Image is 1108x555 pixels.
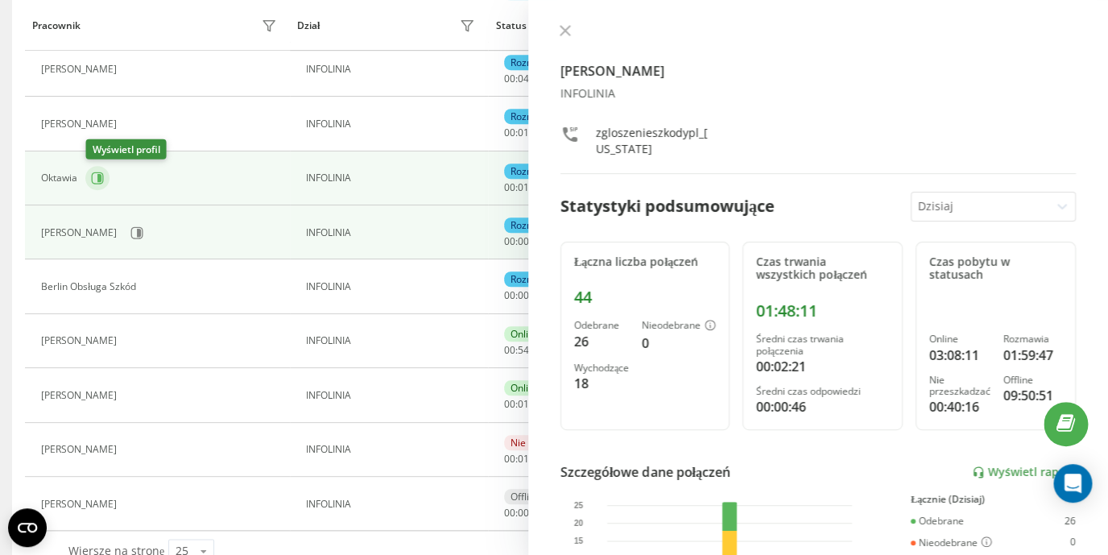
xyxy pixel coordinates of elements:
div: : : [504,399,543,410]
div: Rozmawia [504,217,563,233]
div: 26 [1065,516,1076,527]
div: 01:59:47 [1003,346,1062,365]
div: [PERSON_NAME] [41,390,121,401]
div: INFOLINIA [560,87,1076,101]
div: : : [504,290,543,301]
div: Łącznie (Dzisiaj) [911,494,1076,505]
div: 0 [642,333,716,353]
div: INFOLINIA [306,335,479,346]
text: 20 [574,519,584,528]
span: 00 [518,506,529,520]
span: 00 [504,72,515,85]
div: : : [504,236,543,247]
div: INFOLINIA [306,444,479,455]
div: 00:02:21 [756,357,889,376]
div: INFOLINIA [306,390,479,401]
div: Wychodzące [574,362,629,374]
div: [PERSON_NAME] [41,444,121,455]
div: Open Intercom Messenger [1053,464,1092,503]
div: : : [504,454,543,465]
div: Offline [504,489,547,504]
div: 44 [574,288,716,307]
div: Średni czas odpowiedzi [756,386,889,397]
div: Online [929,333,990,345]
div: 0 [1070,536,1076,549]
div: Dział [297,20,320,31]
text: 25 [574,501,584,510]
span: 00 [504,234,515,248]
div: Rozmawia [504,55,563,70]
div: Rozmawia [504,271,563,287]
span: 01 [518,180,529,194]
div: Czas pobytu w statusach [929,255,1062,283]
div: Odebrane [574,320,629,331]
div: Średni czas trwania połączenia [756,333,889,357]
span: 04 [518,72,529,85]
div: Odebrane [911,516,964,527]
div: 03:08:11 [929,346,990,365]
div: INFOLINIA [306,118,479,130]
span: 00 [504,343,515,357]
div: zgloszenieszkodypl_[US_STATE] [596,125,711,157]
span: 00 [518,288,529,302]
div: : : [504,182,543,193]
div: 18 [574,374,629,393]
div: Nie przeszkadzać [504,435,596,450]
span: 00 [504,126,515,139]
div: Łączna liczba połączeń [574,255,716,269]
div: Wyświetl profil [86,139,167,159]
div: [PERSON_NAME] [41,499,121,510]
div: Status [495,20,526,31]
div: INFOLINIA [306,499,479,510]
div: Rozmawia [1003,333,1062,345]
div: : : [504,507,543,519]
span: 00 [518,234,529,248]
div: [PERSON_NAME] [41,64,121,75]
div: [PERSON_NAME] [41,335,121,346]
a: Wyświetl raport [972,466,1076,479]
div: INFOLINIA [306,64,479,75]
div: Czas trwania wszystkich połączeń [756,255,889,283]
span: 01 [518,126,529,139]
div: Rozmawia [504,164,563,179]
div: INFOLINIA [306,172,479,184]
div: [PERSON_NAME] [41,227,121,238]
span: 00 [504,288,515,302]
div: Rozmawia [504,109,563,124]
div: 26 [574,332,629,351]
span: 54 [518,343,529,357]
button: Open CMP widget [8,508,47,547]
div: Oktawia [41,172,81,184]
div: 09:50:51 [1003,386,1062,405]
div: Statystyki podsumowujące [560,194,775,218]
div: INFOLINIA [306,281,479,292]
div: Online [504,380,546,396]
div: : : [504,127,543,139]
div: Nieodebrane [642,320,716,333]
div: Szczegółowe dane połączeń [560,462,730,482]
div: INFOLINIA [306,227,479,238]
div: 01:48:11 [756,301,889,321]
div: Berlin Obsługa Szkód [41,281,140,292]
div: 00:40:16 [929,397,990,416]
div: [PERSON_NAME] [41,118,121,130]
span: 01 [518,397,529,411]
div: Online [504,326,546,342]
span: 00 [504,452,515,466]
div: Offline [1003,375,1062,386]
text: 15 [574,536,584,545]
div: : : [504,345,543,356]
span: 00 [504,180,515,194]
div: Nie przeszkadzać [929,375,990,398]
h4: [PERSON_NAME] [560,61,1076,81]
div: : : [504,73,543,85]
span: 00 [504,397,515,411]
span: 00 [504,506,515,520]
div: 00:00:46 [756,397,889,416]
div: Nieodebrane [911,536,992,549]
div: Pracownik [32,20,81,31]
span: 01 [518,452,529,466]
